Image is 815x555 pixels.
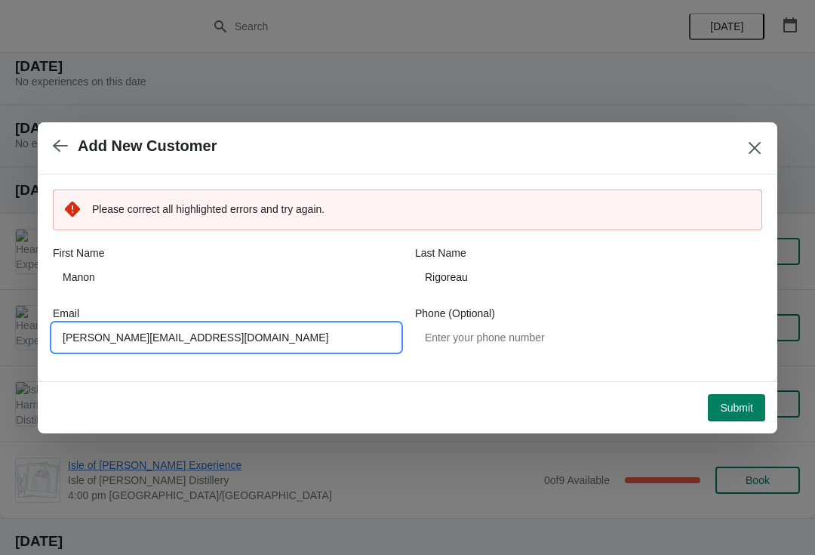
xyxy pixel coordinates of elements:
[741,134,768,162] button: Close
[415,324,762,351] input: Enter your phone number
[92,202,750,217] p: Please correct all highlighted errors and try again.
[78,137,217,155] h2: Add New Customer
[708,394,765,421] button: Submit
[415,306,495,321] label: Phone (Optional)
[53,245,104,261] label: First Name
[415,264,762,291] input: Smith
[53,324,400,351] input: Enter your email
[53,306,79,321] label: Email
[720,402,753,414] span: Submit
[53,264,400,291] input: John
[415,245,466,261] label: Last Name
